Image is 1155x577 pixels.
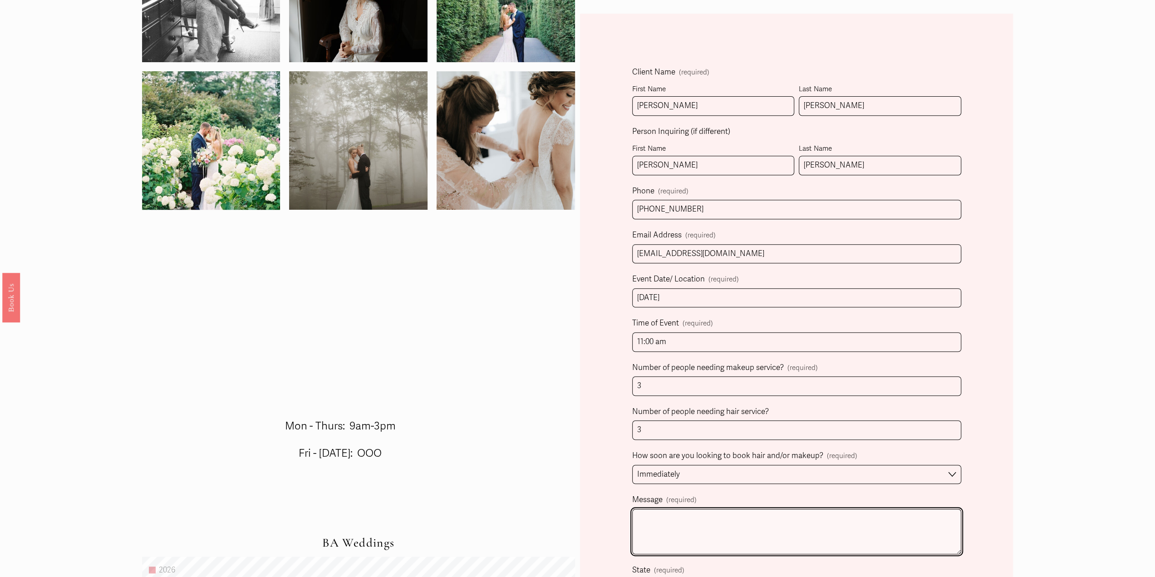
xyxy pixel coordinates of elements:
[632,493,663,507] span: Message
[654,564,684,577] span: (required)
[632,376,961,396] input: (including the bride)
[632,465,961,484] select: How soon are you looking to book hair and/or makeup?
[799,83,961,97] div: Last Name
[799,143,961,156] div: Last Name
[632,125,730,139] span: Person Inquiring (if different)
[632,184,654,198] span: Phone
[632,228,682,242] span: Email Address
[285,419,396,433] span: Mon - Thurs: 9am-3pm
[632,316,679,330] span: Time of Event
[402,71,610,210] img: ASW-178.jpg
[299,447,382,460] span: Fri - [DATE]: OOO
[683,317,713,330] span: (required)
[658,188,688,195] span: (required)
[632,405,769,419] span: Number of people needing hair service?
[632,332,961,352] input: (estimated time)
[632,272,705,286] span: Event Date/ Location
[685,229,716,242] span: (required)
[679,69,709,76] span: (required)
[632,361,784,375] span: Number of people needing makeup service?
[787,362,818,375] span: (required)
[142,49,280,232] img: 14305484_1259623107382072_1992716122685880553_o.jpg
[666,494,697,507] span: (required)
[142,536,575,550] h2: BA Weddings
[827,450,857,463] span: (required)
[2,272,20,322] a: Book Us
[632,449,823,463] span: How soon are you looking to book hair and/or makeup?
[632,65,675,79] span: Client Name
[632,83,795,97] div: First Name
[708,273,739,286] span: (required)
[632,143,795,156] div: First Name
[632,420,961,440] input: (including the bride)
[255,71,462,210] img: a&b-249.jpg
